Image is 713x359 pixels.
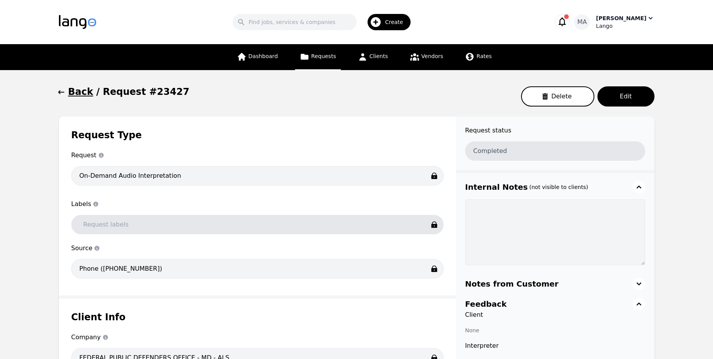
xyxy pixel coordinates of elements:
[521,86,594,106] button: Delete
[311,53,336,59] span: Requests
[465,310,645,319] span: Client
[59,15,96,29] img: Logo
[465,182,528,192] h3: Internal Notes
[71,151,444,160] span: Request
[596,14,646,22] div: [PERSON_NAME]
[96,86,189,98] h1: / Request #23427
[71,311,444,323] h1: Client Info
[369,53,388,59] span: Clients
[597,86,654,106] button: Edit
[596,22,654,30] div: Lango
[249,53,278,59] span: Dashboard
[59,86,93,98] button: Back
[529,183,588,191] h3: (not visible to clients)
[71,333,444,342] span: Company
[465,341,645,350] span: Interpreter
[353,44,393,70] a: Clients
[385,18,409,26] span: Create
[232,44,283,70] a: Dashboard
[71,129,444,141] h1: Request Type
[357,11,415,33] button: Create
[476,53,492,59] span: Rates
[295,44,341,70] a: Requests
[465,278,559,289] h3: Notes from Customer
[405,44,448,70] a: Vendors
[71,244,444,253] span: Source
[574,14,654,30] button: MA[PERSON_NAME]Lango
[577,17,587,27] span: MA
[465,299,507,309] h3: Feedback
[68,86,93,98] h1: Back
[465,126,645,135] span: Request status
[465,327,480,333] span: None
[421,53,443,59] span: Vendors
[71,199,444,209] span: Labels
[233,14,357,30] input: Find jobs, services & companies
[460,44,496,70] a: Rates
